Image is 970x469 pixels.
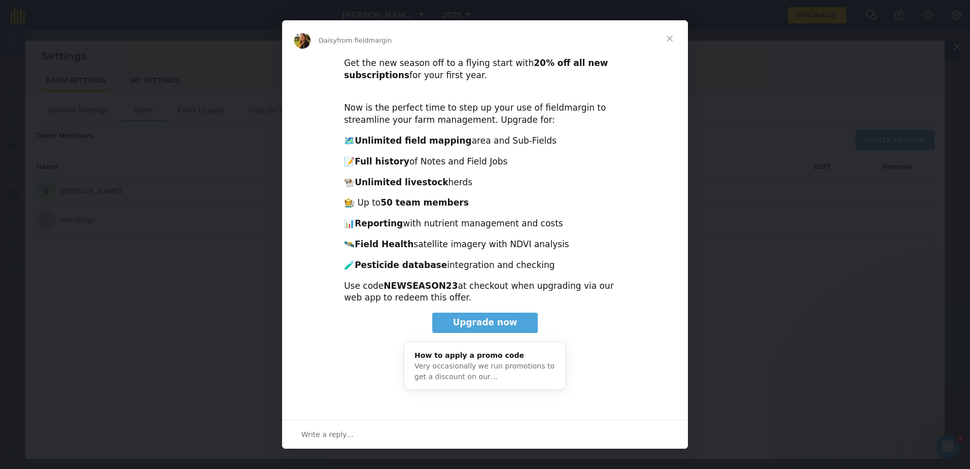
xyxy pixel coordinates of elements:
[355,218,403,228] b: Reporting
[355,177,448,187] b: Unlimited livestock
[344,280,626,305] div: Use code at checkout when upgrading via our web app to redeem this offer.
[344,57,626,82] div: Get the new season off to a flying start with for your first year.
[16,304,158,314] div: Many thanks,
[8,14,195,74] div: james says…
[16,125,158,145] div: Our usual reply time 🕒
[16,80,158,120] div: You’ll get replies here and in your email: ✉️
[319,37,337,44] span: Daisy
[8,159,195,183] div: Daisy says…
[404,342,566,390] div: How to apply a promo codeVery occasionally we run promotions to get a discount on our…
[344,156,626,168] div: 📝 of Notes and Field Jobs
[344,218,626,230] div: 📊 with nutrient management and costs
[344,58,608,80] b: 20% off all new subscriptions
[344,90,626,126] div: Now is the perfect time to step up your use of fieldmargin to streamline your farm management. Up...
[344,177,626,189] div: 🐏 herds
[62,161,154,171] div: joined the conversation
[432,313,537,333] a: Upgrade now
[8,74,166,151] div: You’ll get replies here and in your email:✉️[EMAIL_ADDRESS][DOMAIN_NAME]Our usual reply time🕒unde...
[282,420,688,449] div: Open conversation and reply
[16,219,158,298] div: If you let them know if they create their own user account and set up their farm as usual, they s...
[414,350,556,361] div: How to apply a promo code
[29,6,45,22] img: Profile image for Daisy
[355,260,447,270] b: Pesticide database
[380,197,469,208] b: 50 team members
[32,332,40,341] button: Emoji picker
[337,37,392,44] span: from fieldmargin
[49,5,71,13] h1: Daisy
[49,13,70,23] p: Active
[344,259,626,272] div: 🧪 integration and checking
[355,156,409,166] b: Full history
[64,332,73,341] button: Start recording
[294,32,310,49] img: Profile image for Daisy
[355,239,413,249] b: Field Health
[7,4,26,23] button: go back
[48,332,56,341] button: Gif picker
[8,183,195,352] div: Daisy says…
[344,197,626,209] div: 🧑‍🌾 Up to
[16,189,158,199] div: Hi [PERSON_NAME],
[8,183,166,329] div: Hi [PERSON_NAME],Thanks for your message.If you let them know if they create their own user accou...
[344,239,626,251] div: 🛰️ satellite imagery with NDVI analysis
[355,136,472,146] b: Unlimited field mapping
[414,362,555,381] span: Very occasionally we run promotions to get a discount on our…
[16,204,158,214] div: Thanks for your message.
[384,281,458,291] b: NEWSEASON23
[45,20,187,60] div: hI dAISY I HAVE A NEW FARMER THAT WANTS TO TRIAL THE FREE VERSION OF FIELD MARGIN. aRE YOU ABLE T...
[37,14,195,66] div: hI dAISY I HAVE A NEW FARMER THAT WANTS TO TRIAL THE FREE VERSION OF FIELD MARGIN. aRE YOU ABLE T...
[16,101,97,119] b: [EMAIL_ADDRESS][DOMAIN_NAME]
[8,74,195,159] div: Operator says…
[301,428,354,441] span: Write a reply…
[159,4,178,23] button: Home
[344,135,626,147] div: 🗺️ area and Sub-Fields
[174,328,190,345] button: Send a message…
[178,4,196,22] div: Close
[651,20,688,57] span: Close
[16,269,134,287] a: [EMAIL_ADDRESS][DOMAIN_NAME]
[344,411,583,421] i: This offer ends [DATE]. Valid for new subscriptions only.
[25,136,81,144] b: under 3 hours
[62,162,81,170] b: Daisy
[9,311,194,328] textarea: Message…
[49,161,59,171] img: Profile image for Daisy
[16,332,24,341] button: Upload attachment
[453,317,517,327] span: Upgrade now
